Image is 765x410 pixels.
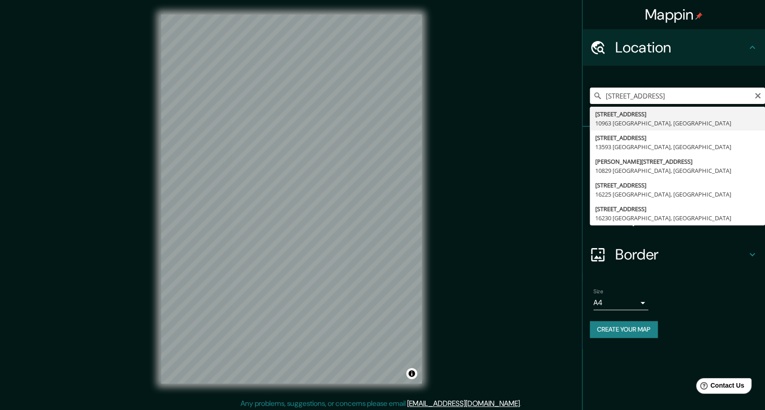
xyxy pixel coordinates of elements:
h4: Mappin [645,5,703,24]
h4: Border [615,245,747,264]
canvas: Map [161,15,422,384]
h4: Location [615,38,747,57]
input: Pick your city or area [590,88,765,104]
button: Toggle attribution [406,368,417,379]
div: 10829 [GEOGRAPHIC_DATA], [GEOGRAPHIC_DATA] [595,166,760,175]
img: pin-icon.png [695,12,702,20]
label: Size [593,288,603,296]
div: A4 [593,296,648,310]
div: Location [582,29,765,66]
div: 10963 [GEOGRAPHIC_DATA], [GEOGRAPHIC_DATA] [595,119,760,128]
button: Clear [754,91,761,99]
div: 16230 [GEOGRAPHIC_DATA], [GEOGRAPHIC_DATA] [595,213,760,223]
div: [STREET_ADDRESS] [595,181,760,190]
div: [STREET_ADDRESS] [595,204,760,213]
div: Border [582,236,765,273]
div: . [523,398,524,409]
div: 13593 [GEOGRAPHIC_DATA], [GEOGRAPHIC_DATA] [595,142,760,151]
div: Style [582,163,765,200]
div: Layout [582,200,765,236]
div: [PERSON_NAME][STREET_ADDRESS] [595,157,760,166]
div: [STREET_ADDRESS] [595,133,760,142]
div: . [521,398,523,409]
div: 16225 [GEOGRAPHIC_DATA], [GEOGRAPHIC_DATA] [595,190,760,199]
p: Any problems, suggestions, or concerns please email . [241,398,521,409]
a: [EMAIL_ADDRESS][DOMAIN_NAME] [407,399,520,408]
h4: Layout [615,209,747,227]
iframe: Help widget launcher [684,374,755,400]
div: [STREET_ADDRESS] [595,109,760,119]
div: Pins [582,127,765,163]
button: Create your map [590,321,658,338]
